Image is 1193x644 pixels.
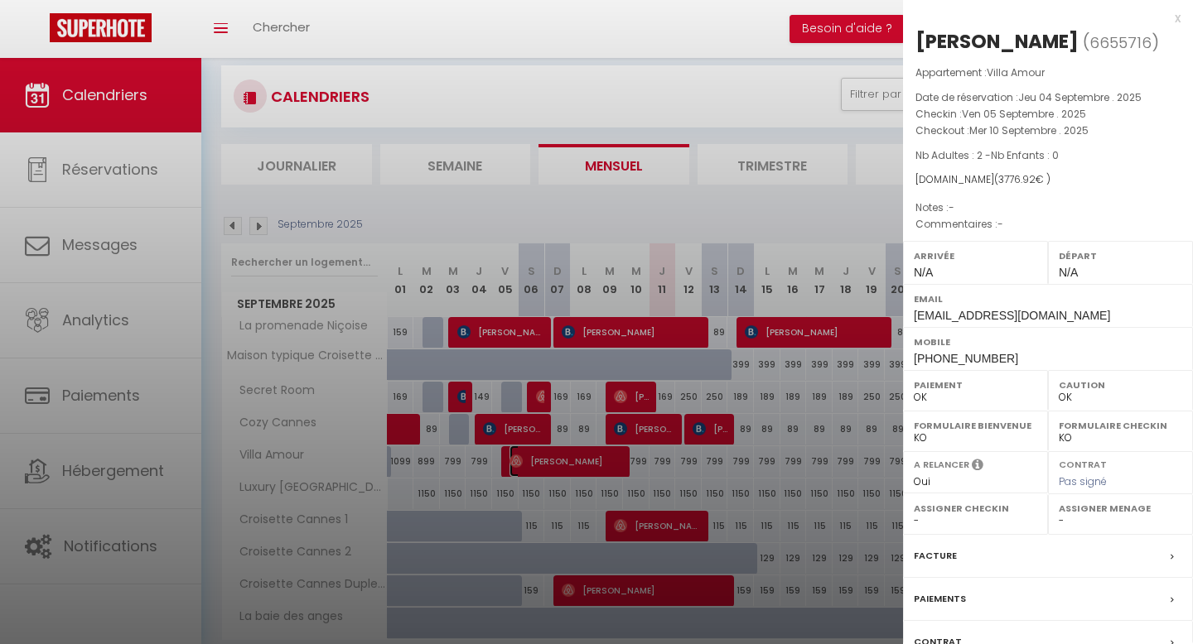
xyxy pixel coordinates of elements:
[914,458,969,472] label: A relancer
[987,65,1045,79] span: Villa Amour
[915,148,1059,162] span: Nb Adultes : 2 -
[915,216,1181,233] p: Commentaires :
[1018,90,1142,104] span: Jeu 04 Septembre . 2025
[994,172,1051,186] span: ( € )
[969,123,1089,137] span: Mer 10 Septembre . 2025
[997,217,1003,231] span: -
[915,123,1181,139] p: Checkout :
[998,172,1036,186] span: 3776.92
[914,266,933,279] span: N/A
[915,89,1181,106] p: Date de réservation :
[1059,248,1182,264] label: Départ
[914,309,1110,322] span: [EMAIL_ADDRESS][DOMAIN_NAME]
[915,28,1079,55] div: [PERSON_NAME]
[1059,500,1182,517] label: Assigner Menage
[1083,31,1159,54] span: ( )
[915,199,1181,216] p: Notes :
[991,148,1059,162] span: Nb Enfants : 0
[914,417,1037,434] label: Formulaire Bienvenue
[949,200,954,214] span: -
[1059,458,1107,469] label: Contrat
[1059,377,1182,393] label: Caution
[914,547,957,565] label: Facture
[1123,570,1181,632] iframe: Chat
[915,65,1181,81] p: Appartement :
[962,107,1086,121] span: Ven 05 Septembre . 2025
[1089,32,1152,53] span: 6655716
[914,334,1182,350] label: Mobile
[915,172,1181,188] div: [DOMAIN_NAME]
[914,248,1037,264] label: Arrivée
[914,377,1037,393] label: Paiement
[915,106,1181,123] p: Checkin :
[914,291,1182,307] label: Email
[903,8,1181,28] div: x
[972,458,983,476] i: Sélectionner OUI si vous souhaiter envoyer les séquences de messages post-checkout
[1059,417,1182,434] label: Formulaire Checkin
[914,352,1018,365] span: [PHONE_NUMBER]
[914,500,1037,517] label: Assigner Checkin
[1059,266,1078,279] span: N/A
[1059,474,1107,488] span: Pas signé
[914,590,966,608] label: Paiements
[13,7,63,56] button: Ouvrir le widget de chat LiveChat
